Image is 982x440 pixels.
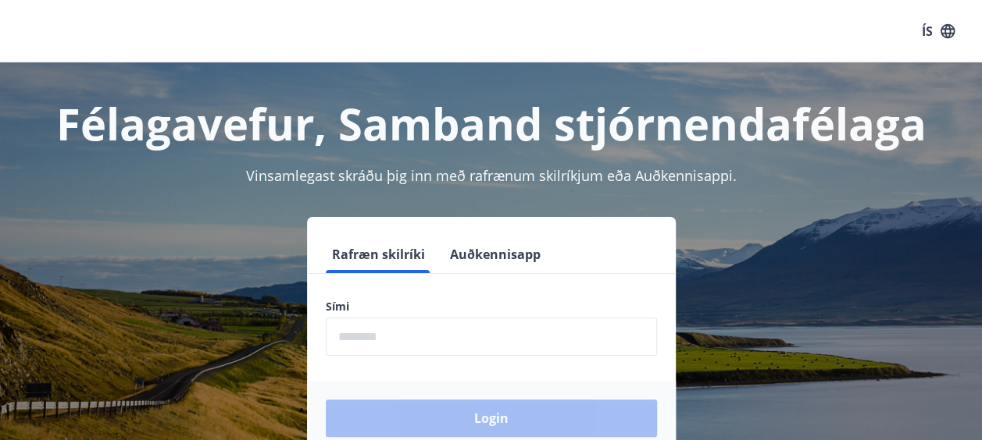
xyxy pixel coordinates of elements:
[19,94,963,153] h1: Félagavefur, Samband stjórnendafélaga
[913,17,963,45] button: ÍS
[326,236,431,273] button: Rafræn skilríki
[326,299,657,314] label: Sími
[246,166,737,185] span: Vinsamlegast skráðu þig inn með rafrænum skilríkjum eða Auðkennisappi.
[444,236,547,273] button: Auðkennisapp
